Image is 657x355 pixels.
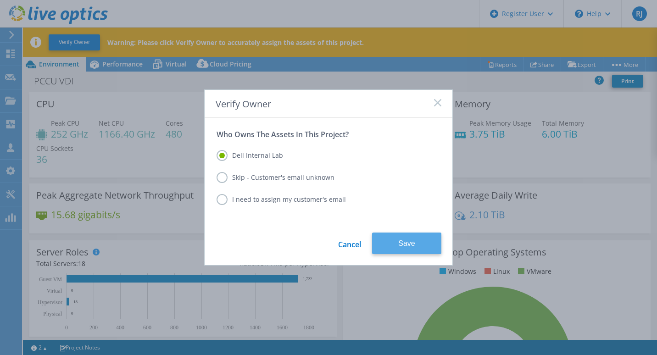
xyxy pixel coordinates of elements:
[217,150,283,161] label: Dell Internal Lab
[217,172,334,183] label: Skip - Customer's email unknown
[217,130,440,139] p: Who Owns The Assets In This Project?
[217,194,346,205] label: I need to assign my customer's email
[372,233,441,254] button: Save
[338,233,361,254] a: Cancel
[216,98,271,110] span: Verify Owner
